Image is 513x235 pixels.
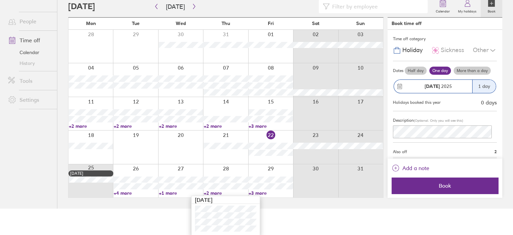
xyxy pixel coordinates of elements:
[3,47,57,58] a: Calendar
[356,21,365,26] span: Sun
[3,74,57,88] a: Tools
[396,183,493,189] span: Book
[484,7,500,14] label: Book
[114,123,158,129] a: +2 more
[393,76,497,97] button: [DATE] 20251 day
[402,163,429,173] span: Add a note
[69,123,113,129] a: +2 more
[393,118,414,123] span: Description
[393,149,407,154] span: Also off
[3,58,57,69] a: History
[393,68,403,73] span: Dates
[393,100,441,105] div: Holidays booked this year
[425,84,452,89] span: 2025
[268,21,274,26] span: Fri
[159,123,203,129] a: +2 more
[114,190,158,196] a: +4 more
[3,93,57,107] a: Settings
[249,123,293,129] a: +3 more
[472,80,496,93] div: 1 day
[70,171,112,176] div: [DATE]
[429,67,451,75] label: One day
[3,15,57,28] a: People
[249,190,293,196] a: +3 more
[392,21,422,26] div: Book time off
[494,149,497,154] span: 2
[481,99,497,105] div: 0 days
[405,67,427,75] label: Half day
[204,123,248,129] a: +2 more
[393,34,497,44] div: Time off category
[86,21,96,26] span: Mon
[392,163,429,173] button: Add a note
[159,190,203,196] a: +1 more
[392,178,498,194] button: Book
[204,190,248,196] a: +2 more
[3,33,57,47] a: Time off
[454,67,491,75] label: More than a day
[432,7,454,14] label: Calendar
[402,47,423,54] span: Holiday
[414,118,463,123] span: (Optional. Only you will see this)
[454,7,481,14] label: My holidays
[312,21,319,26] span: Sat
[222,21,230,26] span: Thu
[161,1,190,12] button: [DATE]
[425,83,440,89] strong: [DATE]
[473,44,497,57] div: Other
[176,21,186,26] span: Wed
[441,47,464,54] span: Sickness
[192,196,260,204] div: [DATE]
[132,21,140,26] span: Tue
